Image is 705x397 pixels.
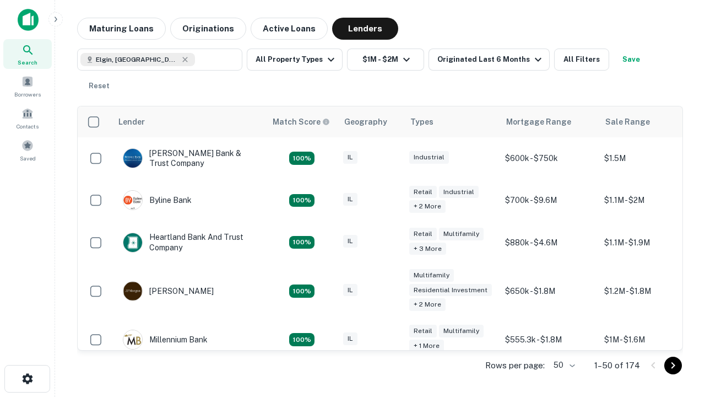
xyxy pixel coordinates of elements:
[123,330,208,350] div: Millennium Bank
[500,221,599,263] td: $880k - $4.6M
[123,148,255,168] div: [PERSON_NAME] Bank & Trust Company
[650,273,705,326] iframe: Chat Widget
[599,319,698,361] td: $1M - $1.6M
[112,106,266,137] th: Lender
[170,18,246,40] button: Originations
[439,186,479,198] div: Industrial
[500,319,599,361] td: $555.3k - $1.8M
[343,284,357,297] div: IL
[123,233,142,252] img: picture
[549,357,577,373] div: 50
[273,116,328,128] h6: Match Score
[500,179,599,221] td: $700k - $9.6M
[506,115,571,128] div: Mortgage Range
[289,236,314,249] div: Matching Properties: 20, hasApolloMatch: undefined
[409,186,437,198] div: Retail
[344,115,387,128] div: Geography
[409,243,446,255] div: + 3 more
[404,106,500,137] th: Types
[18,9,39,31] img: capitalize-icon.png
[123,330,142,349] img: picture
[17,122,39,131] span: Contacts
[614,49,649,71] button: Save your search to get updates of matches that match your search criteria.
[123,149,142,168] img: picture
[118,115,145,128] div: Lender
[485,359,545,372] p: Rows per page:
[343,193,357,206] div: IL
[347,49,424,71] button: $1M - $2M
[3,71,52,101] a: Borrowers
[247,49,343,71] button: All Property Types
[599,137,698,179] td: $1.5M
[343,332,357,345] div: IL
[664,357,682,374] button: Go to next page
[338,106,404,137] th: Geography
[3,39,52,69] a: Search
[409,200,446,213] div: + 2 more
[500,106,599,137] th: Mortgage Range
[409,269,454,282] div: Multifamily
[594,359,640,372] p: 1–50 of 174
[289,152,314,165] div: Matching Properties: 28, hasApolloMatch: undefined
[123,190,192,210] div: Byline Bank
[409,298,446,311] div: + 2 more
[500,264,599,319] td: $650k - $1.8M
[409,284,492,297] div: Residential Investment
[409,151,449,164] div: Industrial
[437,53,545,66] div: Originated Last 6 Months
[266,106,338,137] th: Capitalize uses an advanced AI algorithm to match your search with the best lender. The match sco...
[439,325,484,337] div: Multifamily
[599,179,698,221] td: $1.1M - $2M
[599,106,698,137] th: Sale Range
[123,191,142,210] img: picture
[343,151,357,164] div: IL
[409,228,437,240] div: Retail
[273,116,330,128] div: Capitalize uses an advanced AI algorithm to match your search with the best lender. The match sco...
[82,75,117,97] button: Reset
[96,55,178,65] span: Elgin, [GEOGRAPHIC_DATA], [GEOGRAPHIC_DATA]
[123,232,255,252] div: Heartland Bank And Trust Company
[410,115,433,128] div: Types
[599,264,698,319] td: $1.2M - $1.8M
[500,137,599,179] td: $600k - $750k
[18,58,37,67] span: Search
[289,194,314,207] div: Matching Properties: 18, hasApolloMatch: undefined
[77,18,166,40] button: Maturing Loans
[123,282,142,301] img: picture
[409,325,437,337] div: Retail
[332,18,398,40] button: Lenders
[605,115,650,128] div: Sale Range
[20,154,36,163] span: Saved
[554,49,609,71] button: All Filters
[123,281,214,301] div: [PERSON_NAME]
[343,235,357,248] div: IL
[3,103,52,133] a: Contacts
[439,228,484,240] div: Multifamily
[289,333,314,346] div: Matching Properties: 16, hasApolloMatch: undefined
[289,285,314,298] div: Matching Properties: 24, hasApolloMatch: undefined
[251,18,328,40] button: Active Loans
[3,135,52,165] a: Saved
[409,340,444,352] div: + 1 more
[599,221,698,263] td: $1.1M - $1.9M
[14,90,41,99] span: Borrowers
[429,49,550,71] button: Originated Last 6 Months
